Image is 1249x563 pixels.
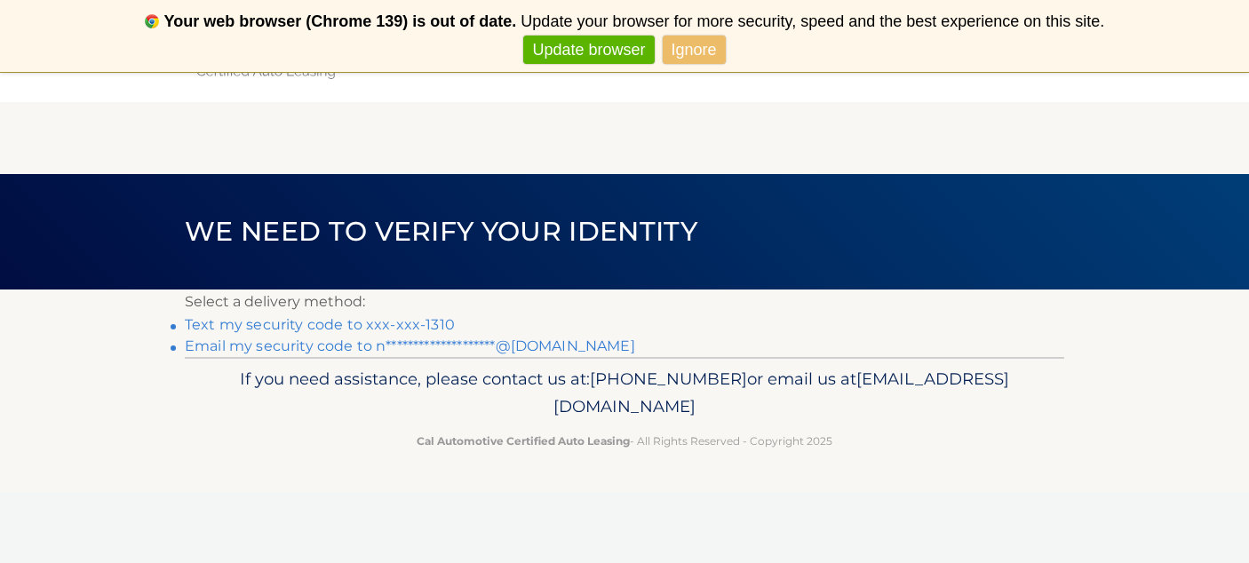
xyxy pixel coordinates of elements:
p: - All Rights Reserved - Copyright 2025 [196,432,1053,450]
span: We need to verify your identity [185,215,697,248]
a: Text my security code to xxx-xxx-1310 [185,316,455,333]
p: If you need assistance, please contact us at: or email us at [196,365,1053,422]
b: Your web browser (Chrome 139) is out of date. [164,12,517,30]
span: [PHONE_NUMBER] [590,369,747,389]
span: Update your browser for more security, speed and the best experience on this site. [521,12,1104,30]
p: Select a delivery method: [185,289,1064,314]
a: Ignore [663,36,726,65]
strong: Cal Automotive Certified Auto Leasing [417,434,630,448]
a: Update browser [523,36,654,65]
